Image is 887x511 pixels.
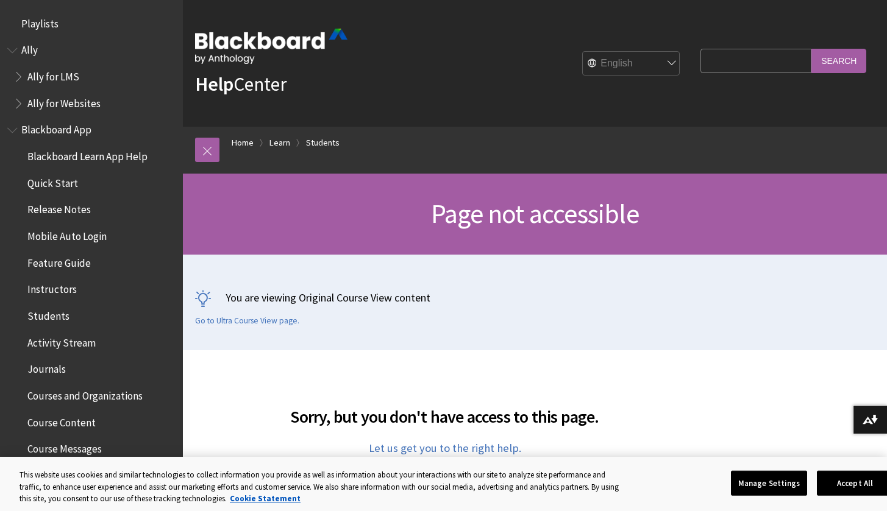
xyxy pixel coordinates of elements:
[731,470,807,496] button: Manage Settings
[27,359,66,376] span: Journals
[27,200,91,216] span: Release Notes
[811,49,866,72] input: Search
[27,253,91,269] span: Feature Guide
[27,226,107,242] span: Mobile Auto Login
[27,93,101,110] span: Ally for Websites
[27,280,77,296] span: Instructors
[27,146,148,163] span: Blackboard Learn App Help
[369,441,521,456] a: Let us get you to the right help.
[20,469,621,505] div: This website uses cookies and similar technologies to collect information you provide as well as ...
[232,135,254,150] a: Home
[195,29,347,64] img: Blackboard by Anthology
[195,72,287,96] a: HelpCenter
[27,412,96,429] span: Course Content
[27,386,143,402] span: Courses and Organizations
[195,315,299,326] a: Go to Ultra Course View page.
[7,13,176,34] nav: Book outline for Playlists
[195,389,694,429] h2: Sorry, but you don't have access to this page.
[27,306,69,322] span: Students
[27,439,102,456] span: Course Messages
[583,52,680,76] select: Site Language Selector
[230,493,301,504] a: More information about your privacy, opens in a new tab
[195,72,233,96] strong: Help
[306,135,340,150] a: Students
[431,197,639,230] span: Page not accessible
[27,173,78,189] span: Quick Start
[21,13,59,30] span: Playlists
[27,66,79,83] span: Ally for LMS
[7,40,176,114] nav: Book outline for Anthology Ally Help
[195,290,875,305] p: You are viewing Original Course View content
[21,40,38,57] span: Ally
[27,333,96,349] span: Activity Stream
[21,120,91,136] span: Blackboard App
[269,135,290,150] a: Learn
